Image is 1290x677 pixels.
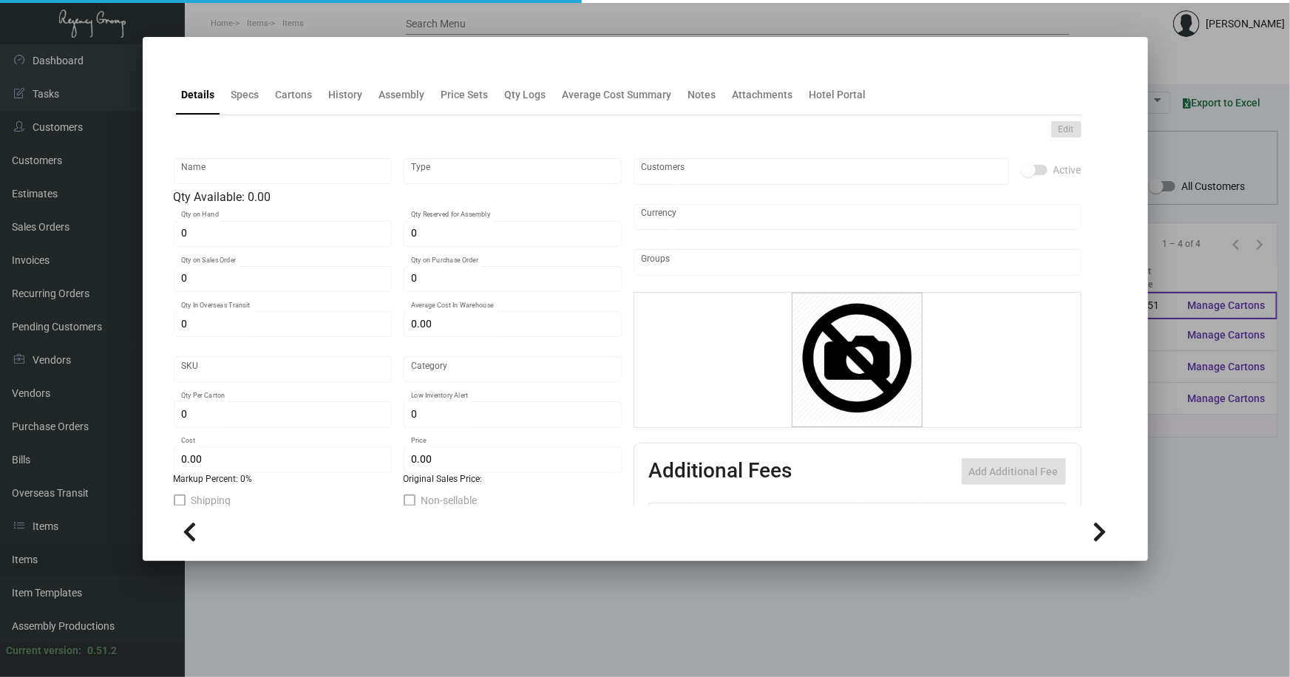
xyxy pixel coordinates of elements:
[231,87,259,103] div: Specs
[174,188,622,206] div: Qty Available: 0.00
[649,503,694,529] th: Active
[733,87,793,103] div: Attachments
[641,166,1001,177] input: Add new..
[1059,123,1074,136] span: Edit
[981,503,1048,529] th: Price type
[191,491,231,509] span: Shipping
[641,256,1073,268] input: Add new..
[1053,161,1082,179] span: Active
[505,87,546,103] div: Qty Logs
[87,643,117,659] div: 0.51.2
[276,87,313,103] div: Cartons
[694,503,860,529] th: Type
[969,466,1059,477] span: Add Additional Fee
[649,458,792,485] h2: Additional Fees
[962,458,1066,485] button: Add Additional Fee
[563,87,672,103] div: Average Cost Summary
[688,87,716,103] div: Notes
[860,503,920,529] th: Cost
[329,87,363,103] div: History
[920,503,981,529] th: Price
[379,87,425,103] div: Assembly
[182,87,215,103] div: Details
[809,87,866,103] div: Hotel Portal
[421,491,478,509] span: Non-sellable
[441,87,489,103] div: Price Sets
[1051,121,1082,137] button: Edit
[6,643,81,659] div: Current version:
